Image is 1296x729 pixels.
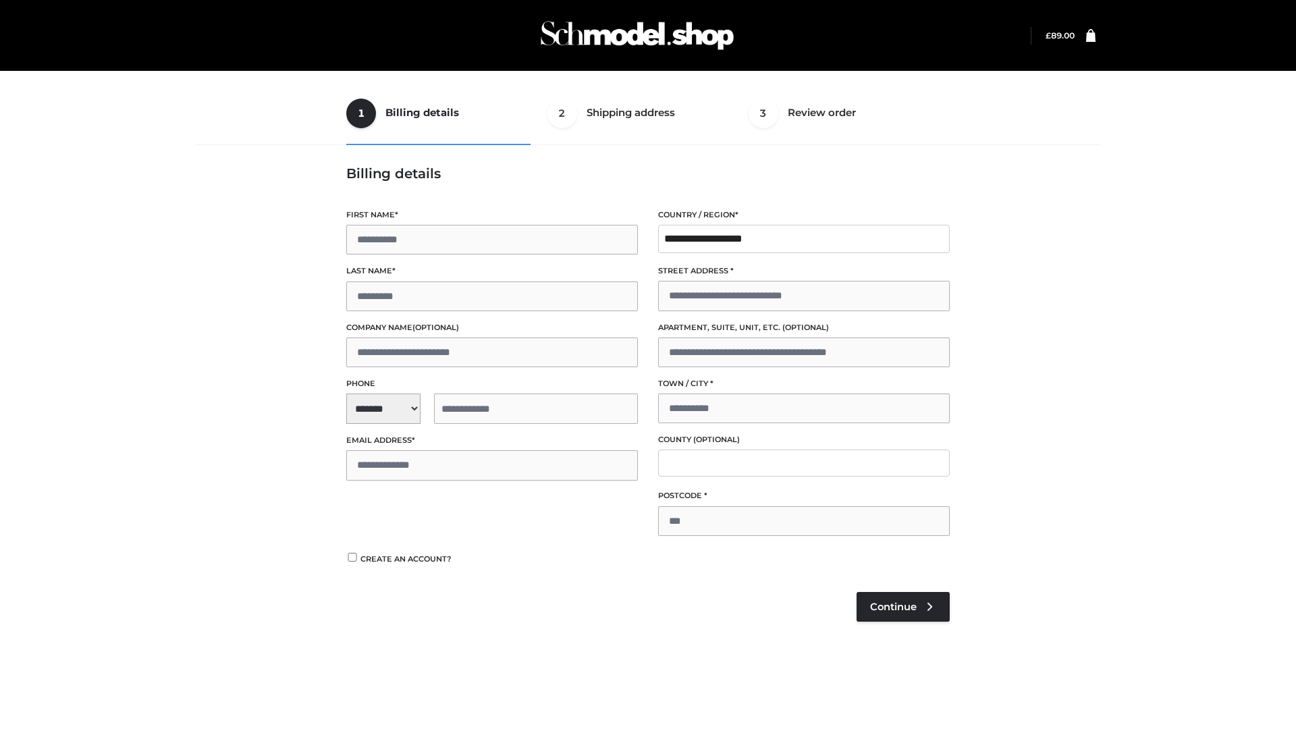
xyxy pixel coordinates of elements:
[658,321,950,334] label: Apartment, suite, unit, etc.
[346,165,950,182] h3: Billing details
[412,323,459,332] span: (optional)
[1046,30,1075,40] a: £89.00
[870,601,917,613] span: Continue
[658,433,950,446] label: County
[346,553,358,562] input: Create an account?
[346,434,638,447] label: Email address
[1046,30,1075,40] bdi: 89.00
[536,9,738,62] img: Schmodel Admin 964
[346,321,638,334] label: Company name
[857,592,950,622] a: Continue
[346,209,638,221] label: First name
[1046,30,1051,40] span: £
[658,489,950,502] label: Postcode
[693,435,740,444] span: (optional)
[782,323,829,332] span: (optional)
[658,265,950,277] label: Street address
[658,377,950,390] label: Town / City
[346,265,638,277] label: Last name
[360,554,452,564] span: Create an account?
[346,377,638,390] label: Phone
[658,209,950,221] label: Country / Region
